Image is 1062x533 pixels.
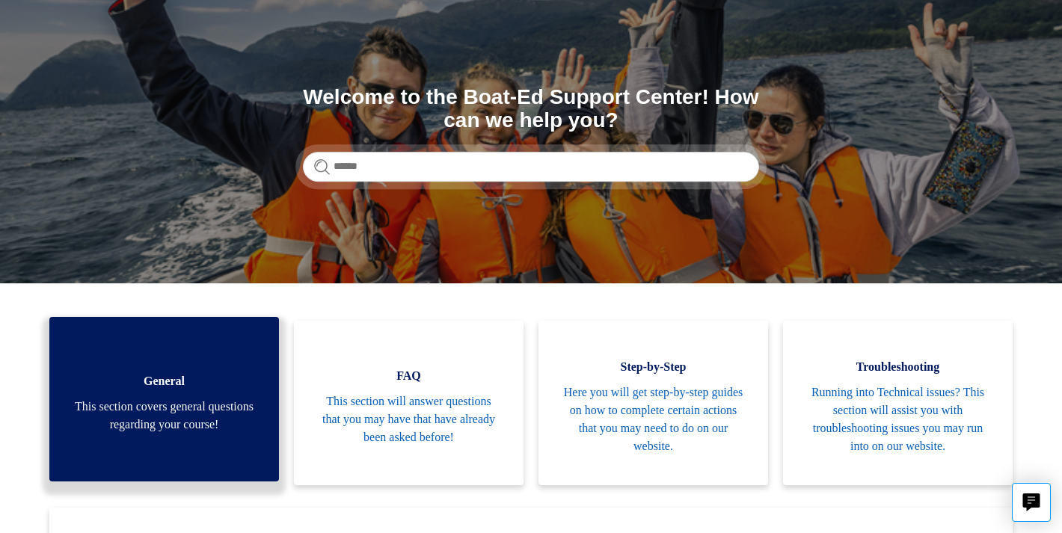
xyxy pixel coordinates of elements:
span: FAQ [316,367,501,385]
span: This section covers general questions regarding your course! [72,398,257,434]
h1: Welcome to the Boat-Ed Support Center! How can we help you? [303,86,759,132]
span: This section will answer questions that you may have that have already been asked before! [316,392,501,446]
a: General This section covers general questions regarding your course! [49,317,279,481]
span: Running into Technical issues? This section will assist you with troubleshooting issues you may r... [805,383,990,455]
a: Step-by-Step Here you will get step-by-step guides on how to complete certain actions that you ma... [538,321,768,485]
a: FAQ This section will answer questions that you may have that have already been asked before! [294,321,524,485]
span: General [72,372,257,390]
span: Troubleshooting [805,358,990,376]
a: Troubleshooting Running into Technical issues? This section will assist you with troubleshooting ... [783,321,1013,485]
span: Here you will get step-by-step guides on how to complete certain actions that you may need to do ... [561,383,746,455]
input: Search [303,152,759,182]
span: Step-by-Step [561,358,746,376]
button: Live chat [1012,483,1051,522]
